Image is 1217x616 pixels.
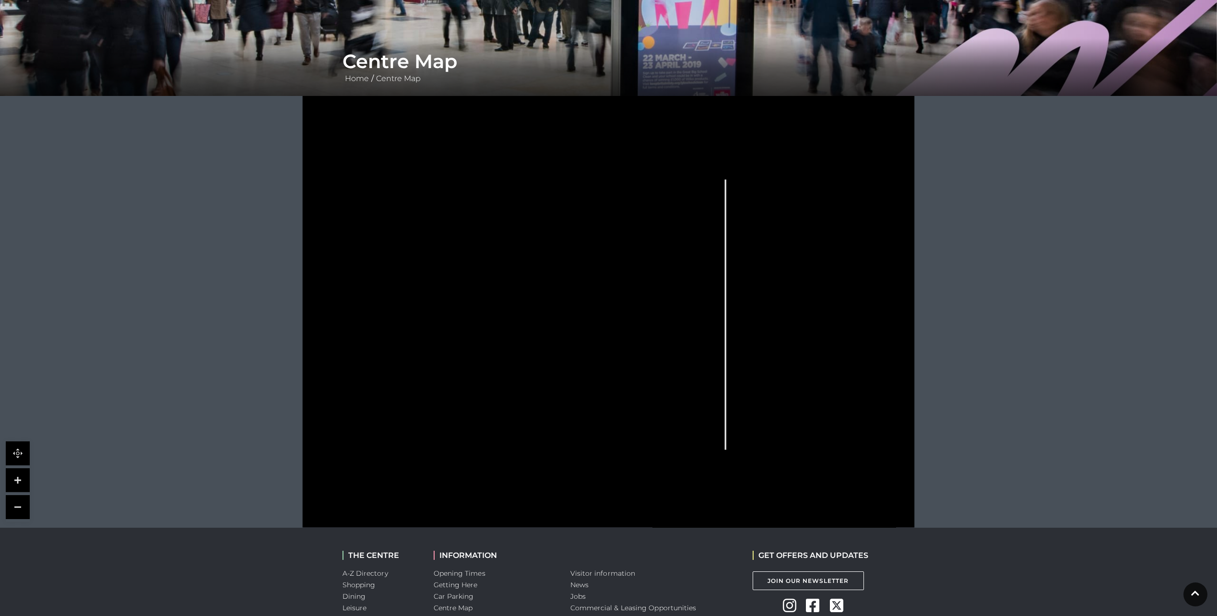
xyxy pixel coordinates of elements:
a: Leisure [343,604,367,612]
a: Centre Map [434,604,473,612]
h1: Centre Map [343,50,875,73]
a: Getting Here [434,580,478,589]
a: Dining [343,592,366,601]
a: Visitor information [570,569,636,578]
h2: GET OFFERS AND UPDATES [753,551,868,560]
a: News [570,580,589,589]
a: Home [343,74,371,83]
a: Join Our Newsletter [753,571,864,590]
a: Jobs [570,592,586,601]
a: Opening Times [434,569,485,578]
a: Shopping [343,580,376,589]
a: Centre Map [374,74,423,83]
a: Car Parking [434,592,474,601]
a: Commercial & Leasing Opportunities [570,604,697,612]
h2: THE CENTRE [343,551,419,560]
a: A-Z Directory [343,569,388,578]
h2: INFORMATION [434,551,556,560]
div: / [335,50,882,84]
